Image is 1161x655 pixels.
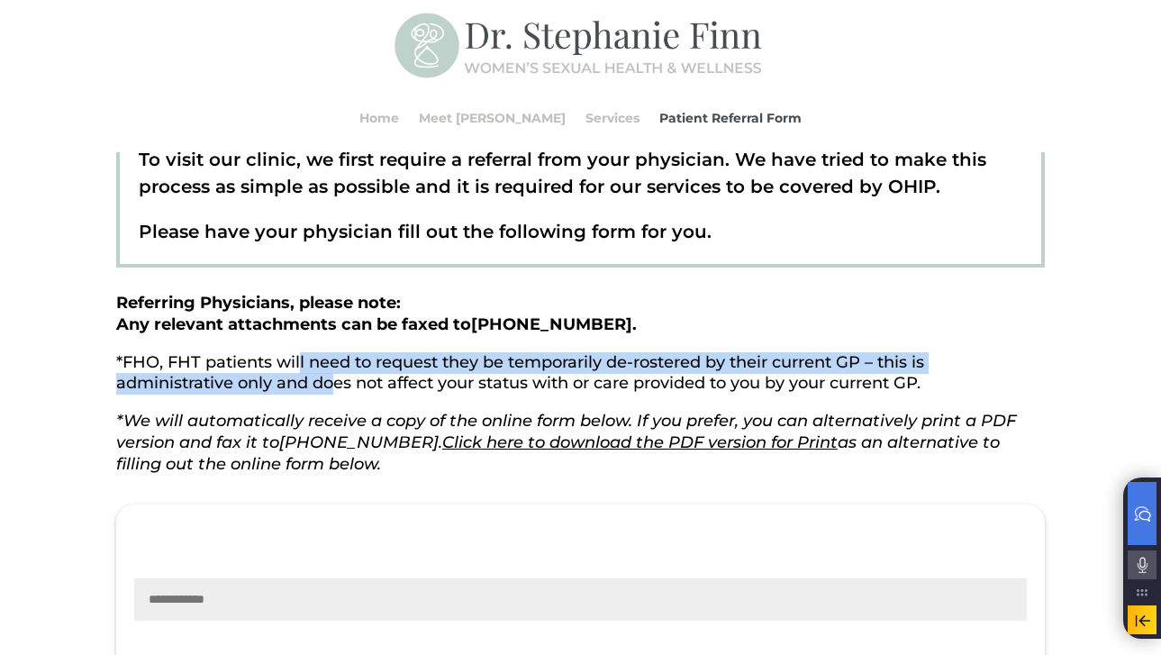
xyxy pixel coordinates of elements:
strong: Referring Physicians, please note: Any relevant attachments can be faxed to . [116,293,637,334]
a: Click here to download the PDF version for Print [442,432,838,452]
a: Meet [PERSON_NAME] [419,84,566,152]
a: Patient Referral Form [659,84,802,152]
span: [PHONE_NUMBER] [471,314,632,334]
p: Please have your physician fill out the following form for you. [139,218,1023,245]
a: Home [359,84,399,152]
span: [PHONE_NUMBER] [279,432,439,452]
em: *We will automatically receive a copy of the online form below. If you prefer, you can alternativ... [116,411,1016,474]
p: *FHO, FHT patients will need to request they be temporarily de-rostered by their current GP – thi... [116,352,1045,412]
a: Services [585,84,639,152]
p: To visit our clinic, we first require a referral from your physician. We have tried to make this ... [139,146,1023,218]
